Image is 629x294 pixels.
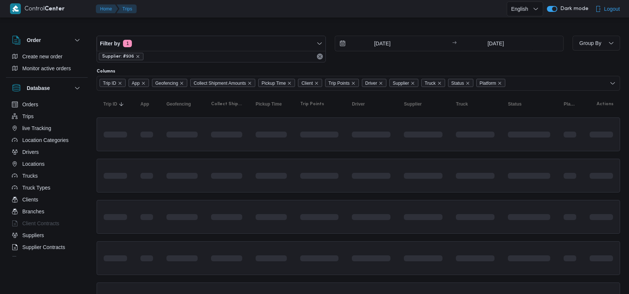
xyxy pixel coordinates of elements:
[22,231,44,240] span: Suppliers
[97,36,325,51] button: Filter by1 active filters
[421,79,445,87] span: Truck
[190,79,255,87] span: Collect Shipment Amounts
[22,112,34,121] span: Trips
[610,80,616,86] button: Open list of options
[22,100,38,109] span: Orders
[314,81,319,85] button: Remove Client from selection in this group
[100,39,120,48] span: Filter by
[287,81,292,85] button: Remove Pickup Time from selection in this group
[349,98,393,110] button: Driver
[9,217,85,229] button: Client Contracts
[579,40,601,46] span: Group By
[9,182,85,194] button: Truck Types
[352,101,365,107] span: Driver
[179,81,184,85] button: Remove Geofencing from selection in this group
[194,79,246,87] span: Collect Shipment Amounts
[451,79,464,87] span: Status
[9,146,85,158] button: Drivers
[573,36,620,51] button: Group By
[393,79,409,87] span: Supplier
[9,122,85,134] button: live Tracking
[129,79,149,87] span: App
[117,4,137,13] button: Trips
[466,81,470,85] button: Remove Status from selection in this group
[97,68,115,74] label: Columns
[9,241,85,253] button: Supplier Contracts
[9,158,85,170] button: Locations
[22,195,38,204] span: Clients
[22,171,38,180] span: Trucks
[118,81,122,85] button: Remove Trip ID from selection in this group
[12,84,82,93] button: Database
[22,64,71,73] span: Monitor active orders
[12,36,82,45] button: Order
[459,36,533,51] input: Press the down key to open a popover containing a calendar.
[22,136,69,145] span: Location Categories
[362,79,386,87] span: Driver
[247,81,252,85] button: Remove Collect Shipment Amounts from selection in this group
[448,79,473,87] span: Status
[604,4,620,13] span: Logout
[9,170,85,182] button: Trucks
[163,98,201,110] button: Geofencing
[166,101,191,107] span: Geofencing
[480,79,496,87] span: Platform
[351,81,356,85] button: Remove Trip Points from selection in this group
[100,79,126,87] span: Trip ID
[497,81,502,85] button: Remove Platform from selection in this group
[9,206,85,217] button: Branches
[456,101,468,107] span: Truck
[401,98,445,110] button: Supplier
[452,41,457,46] div: →
[22,159,45,168] span: Locations
[561,98,579,110] button: Platform
[123,40,132,47] span: 1 active filters
[9,134,85,146] button: Location Categories
[335,36,419,51] input: Press the down key to open a popover containing a calendar.
[9,229,85,241] button: Suppliers
[298,79,322,87] span: Client
[9,62,85,74] button: Monitor active orders
[300,101,324,107] span: Trip Points
[27,36,41,45] h3: Order
[9,51,85,62] button: Create new order
[258,79,295,87] span: Pickup Time
[132,79,140,87] span: App
[211,101,242,107] span: Collect Shipment Amounts
[100,98,130,110] button: Trip IDSorted in descending order
[152,79,187,87] span: Geofencing
[453,98,497,110] button: Truck
[22,183,50,192] span: Truck Types
[10,3,21,14] img: X8yXhbKr1z7QwAAAABJRU5ErkJggg==
[592,1,623,16] button: Logout
[476,79,506,87] span: Platform
[437,81,442,85] button: Remove Truck from selection in this group
[253,98,290,110] button: Pickup Time
[136,54,140,59] button: remove selected entity
[9,253,85,265] button: Devices
[119,101,124,107] svg: Sorted in descending order
[102,53,134,60] span: Supplier: #936
[137,98,156,110] button: App
[99,53,143,60] span: Supplier: #936
[597,101,613,107] span: Actions
[379,81,383,85] button: Remove Driver from selection in this group
[315,52,324,61] button: Remove
[9,194,85,206] button: Clients
[325,79,359,87] span: Trip Points
[564,101,576,107] span: Platform
[103,79,116,87] span: Trip ID
[9,98,85,110] button: Orders
[557,6,589,12] span: Dark mode
[301,79,313,87] span: Client
[6,51,88,77] div: Order
[425,79,436,87] span: Truck
[365,79,377,87] span: Driver
[45,6,65,12] b: Center
[22,124,51,133] span: live Tracking
[141,81,146,85] button: Remove App from selection in this group
[505,98,553,110] button: Status
[404,101,422,107] span: Supplier
[6,98,88,259] div: Database
[155,79,178,87] span: Geofencing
